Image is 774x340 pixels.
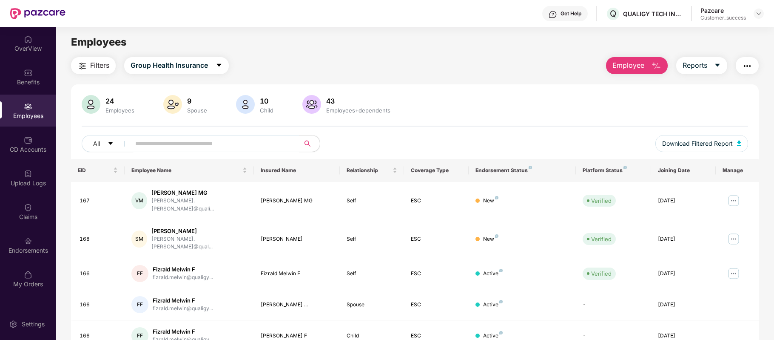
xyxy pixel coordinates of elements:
[612,60,644,71] span: Employee
[153,265,213,274] div: Fizrald Melwin F
[24,136,32,144] img: svg+xml;base64,PHN2ZyBpZD0iQ0RfQWNjb3VudHMiIGRhdGEtbmFtZT0iQ0QgQWNjb3VudHMiIHhtbG5zPSJodHRwOi8vd3...
[153,305,213,313] div: fizrald.melwin@qualigy...
[82,135,134,152] button: Allcaret-down
[151,235,247,251] div: [PERSON_NAME].[PERSON_NAME]@qual...
[185,107,209,114] div: Spouse
[124,57,229,74] button: Group Health Insurancecaret-down
[151,189,247,197] div: [PERSON_NAME] MG
[299,140,316,147] span: search
[302,95,321,114] img: svg+xml;base64,PHN2ZyB4bWxucz0iaHR0cDovL3d3dy53My5vcmcvMjAwMC9zdmciIHhtbG5zOnhsaW5rPSJodHRwOi8vd3...
[80,235,118,243] div: 168
[700,6,746,14] div: Pazcare
[411,270,462,278] div: ESC
[216,62,222,69] span: caret-down
[24,35,32,43] img: svg+xml;base64,PHN2ZyBpZD0iSG9tZSIgeG1sbnM9Imh0dHA6Ly93d3cudzMub3JnLzIwMDAvc3ZnIiB3aWR0aD0iMjAiIG...
[340,159,404,182] th: Relationship
[561,10,581,17] div: Get Help
[78,167,111,174] span: EID
[347,167,391,174] span: Relationship
[151,227,247,235] div: [PERSON_NAME]
[80,332,118,340] div: 166
[153,328,213,336] div: Fizrald Melwin F
[483,197,498,205] div: New
[261,235,333,243] div: [PERSON_NAME]
[104,107,136,114] div: Employees
[658,197,709,205] div: [DATE]
[24,271,32,279] img: svg+xml;base64,PHN2ZyBpZD0iTXlfT3JkZXJzIiBkYXRhLW5hbWU9Ik15IE9yZGVycyIgeG1sbnM9Imh0dHA6Ly93d3cudz...
[324,97,392,105] div: 43
[19,320,47,328] div: Settings
[80,197,118,205] div: 167
[737,141,741,146] img: svg+xml;base64,PHN2ZyB4bWxucz0iaHR0cDovL3d3dy53My5vcmcvMjAwMC9zdmciIHhtbG5zOnhsaW5rPSJodHRwOi8vd3...
[9,320,17,328] img: svg+xml;base64,PHN2ZyBpZD0iU2V0dGluZy0yMHgyMCIgeG1sbnM9Imh0dHA6Ly93d3cudzMub3JnLzIwMDAvc3ZnIiB3aW...
[714,62,721,69] span: caret-down
[153,297,213,305] div: Fizrald Melwin F
[591,235,612,243] div: Verified
[151,197,247,213] div: [PERSON_NAME].[PERSON_NAME]@quali...
[108,141,114,147] span: caret-down
[90,60,109,71] span: Filters
[411,197,462,205] div: ESC
[258,107,275,114] div: Child
[80,301,118,309] div: 166
[131,265,148,282] div: FF
[404,159,469,182] th: Coverage Type
[483,301,503,309] div: Active
[583,167,644,174] div: Platform Status
[716,159,759,182] th: Manage
[495,234,498,238] img: svg+xml;base64,PHN2ZyB4bWxucz0iaHR0cDovL3d3dy53My5vcmcvMjAwMC9zdmciIHdpZHRoPSI4IiBoZWlnaHQ9IjgiIH...
[261,270,333,278] div: Fizrald Melwin F
[658,332,709,340] div: [DATE]
[347,270,398,278] div: Self
[71,57,116,74] button: Filters
[483,270,503,278] div: Active
[411,332,462,340] div: ESC
[499,269,503,272] img: svg+xml;base64,PHN2ZyB4bWxucz0iaHR0cDovL3d3dy53My5vcmcvMjAwMC9zdmciIHdpZHRoPSI4IiBoZWlnaHQ9IjgiIH...
[658,270,709,278] div: [DATE]
[499,331,503,334] img: svg+xml;base64,PHN2ZyB4bWxucz0iaHR0cDovL3d3dy53My5vcmcvMjAwMC9zdmciIHdpZHRoPSI4IiBoZWlnaHQ9IjgiIH...
[324,107,392,114] div: Employees+dependents
[499,300,503,303] img: svg+xml;base64,PHN2ZyB4bWxucz0iaHR0cDovL3d3dy53My5vcmcvMjAwMC9zdmciIHdpZHRoPSI4IiBoZWlnaHQ9IjgiIH...
[727,267,740,280] img: manageButton
[347,235,398,243] div: Self
[755,10,762,17] img: svg+xml;base64,PHN2ZyBpZD0iRHJvcGRvd24tMzJ4MzIiIHhtbG5zPSJodHRwOi8vd3d3LnczLm9yZy8yMDAwL3N2ZyIgd2...
[71,36,127,48] span: Employees
[700,14,746,21] div: Customer_success
[658,301,709,309] div: [DATE]
[591,269,612,278] div: Verified
[153,274,213,282] div: fizrald.melwin@qualigy...
[131,192,147,209] div: VM
[347,301,398,309] div: Spouse
[71,159,125,182] th: EID
[591,196,612,205] div: Verified
[655,135,748,152] button: Download Filtered Report
[82,95,100,114] img: svg+xml;base64,PHN2ZyB4bWxucz0iaHR0cDovL3d3dy53My5vcmcvMjAwMC9zdmciIHhtbG5zOnhsaW5rPSJodHRwOi8vd3...
[623,166,627,169] img: svg+xml;base64,PHN2ZyB4bWxucz0iaHR0cDovL3d3dy53My5vcmcvMjAwMC9zdmciIHdpZHRoPSI4IiBoZWlnaHQ9IjgiIH...
[529,166,532,169] img: svg+xml;base64,PHN2ZyB4bWxucz0iaHR0cDovL3d3dy53My5vcmcvMjAwMC9zdmciIHdpZHRoPSI4IiBoZWlnaHQ9IjgiIH...
[683,60,707,71] span: Reports
[261,301,333,309] div: [PERSON_NAME] ...
[131,60,208,71] span: Group Health Insurance
[606,57,668,74] button: Employee
[483,235,498,243] div: New
[299,135,320,152] button: search
[24,203,32,212] img: svg+xml;base64,PHN2ZyBpZD0iQ2xhaW0iIHhtbG5zPSJodHRwOi8vd3d3LnczLm9yZy8yMDAwL3N2ZyIgd2lkdGg9IjIwIi...
[347,197,398,205] div: Self
[411,235,462,243] div: ESC
[658,235,709,243] div: [DATE]
[104,97,136,105] div: 24
[662,139,733,148] span: Download Filtered Report
[495,196,498,199] img: svg+xml;base64,PHN2ZyB4bWxucz0iaHR0cDovL3d3dy53My5vcmcvMjAwMC9zdmciIHdpZHRoPSI4IiBoZWlnaHQ9IjgiIH...
[24,237,32,245] img: svg+xml;base64,PHN2ZyBpZD0iRW5kb3JzZW1lbnRzIiB4bWxucz0iaHR0cDovL3d3dy53My5vcmcvMjAwMC9zdmciIHdpZH...
[623,10,683,18] div: QUALIGY TECH INDIA PRIVATE LIMITED
[727,194,740,207] img: manageButton
[10,8,65,19] img: New Pazcare Logo
[131,167,240,174] span: Employee Name
[254,159,340,182] th: Insured Name
[185,97,209,105] div: 9
[261,197,333,205] div: [PERSON_NAME] MG
[261,332,333,340] div: [PERSON_NAME] F
[651,61,661,71] img: svg+xml;base64,PHN2ZyB4bWxucz0iaHR0cDovL3d3dy53My5vcmcvMjAwMC9zdmciIHhtbG5zOnhsaW5rPSJodHRwOi8vd3...
[131,296,148,313] div: FF
[411,301,462,309] div: ESC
